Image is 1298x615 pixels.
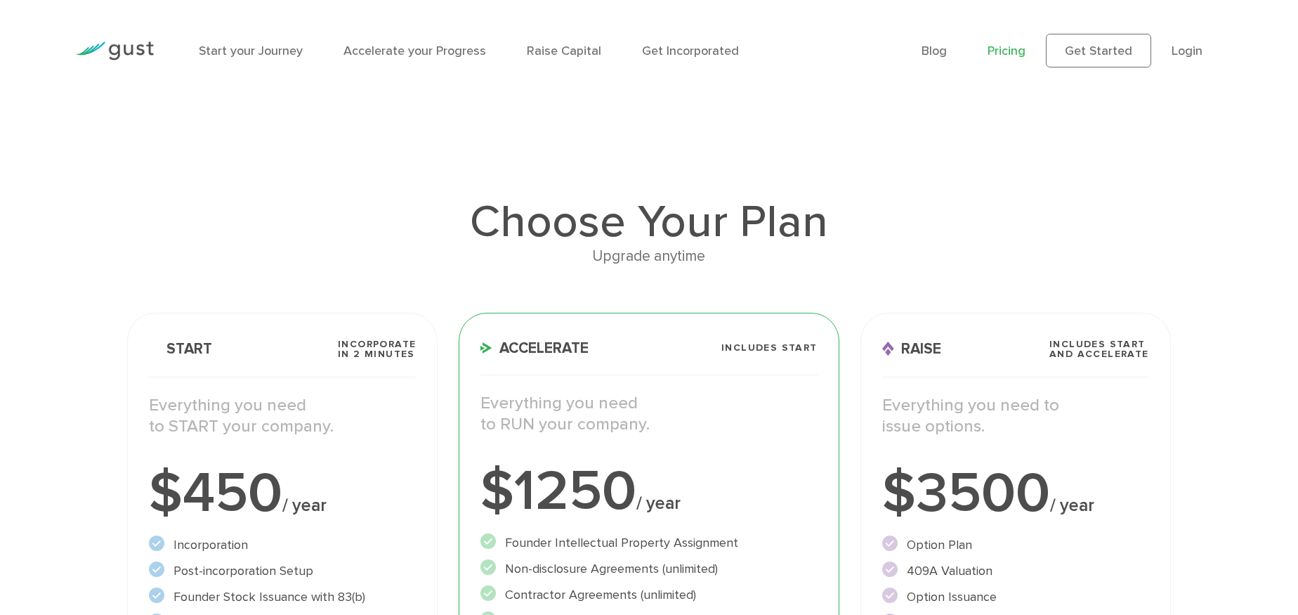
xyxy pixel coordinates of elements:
span: Includes START [721,343,818,353]
p: Everything you need to RUN your company. [480,393,817,435]
span: Includes START and ACCELERATE [1049,339,1149,359]
img: Raise Icon [882,342,894,356]
img: Accelerate Icon [480,342,492,354]
span: Incorporate in 2 Minutes [338,339,416,359]
p: Everything you need to issue options. [882,395,1149,437]
li: Founder Intellectual Property Assignment [480,533,817,552]
a: Login [1172,44,1202,58]
li: Non-disclosure Agreements (unlimited) [480,559,817,578]
img: Gust Logo [75,41,154,60]
a: Blog [922,44,947,58]
a: Start your Journey [199,44,303,58]
li: Incorporation [149,536,416,555]
a: Get Incorporated [642,44,739,58]
li: Post-incorporation Setup [149,562,416,581]
div: $450 [149,465,416,522]
a: Accelerate your Progress [343,44,486,58]
span: Accelerate [480,341,589,356]
p: Everything you need to START your company. [149,395,416,437]
div: $3500 [882,465,1149,522]
li: Contractor Agreements (unlimited) [480,585,817,604]
li: Option Plan [882,536,1149,555]
span: / year [1050,495,1094,516]
a: Get Started [1046,34,1151,67]
div: Upgrade anytime [127,245,1170,268]
a: Pricing [988,44,1025,58]
span: / year [636,493,681,514]
li: Option Issuance [882,588,1149,607]
span: Start [149,342,212,356]
li: 409A Valuation [882,562,1149,581]
li: Founder Stock Issuance with 83(b) [149,588,416,607]
span: Raise [882,342,941,356]
span: / year [282,495,327,516]
h1: Choose Your Plan [127,200,1170,245]
a: Raise Capital [527,44,601,58]
div: $1250 [480,463,817,519]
